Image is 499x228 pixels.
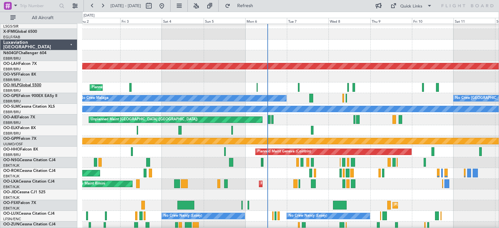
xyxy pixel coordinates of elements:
[3,115,35,119] a: OO-AIEFalcon 7X
[3,201,36,205] a: OO-FSXFalcon 7X
[3,137,19,141] span: OO-GPP
[3,88,21,93] a: EBBR/BRU
[163,211,202,221] div: No Crew Nancy (Essey)
[3,169,19,173] span: OO-ROK
[3,195,19,200] a: EBKT/KJK
[3,217,21,222] a: LFSN/ENC
[3,222,56,226] a: OO-ZUNCessna Citation CJ4
[3,62,19,66] span: OO-LAH
[3,148,20,151] span: OO-HHO
[204,18,245,24] div: Sun 5
[261,179,337,189] div: Planned Maint Kortrijk-[GEOGRAPHIC_DATA]
[3,206,19,211] a: EBKT/KJK
[3,78,21,82] a: EBBR/BRU
[387,1,435,11] button: Quick Links
[3,115,17,119] span: OO-AIE
[3,73,36,77] a: OO-VSFFalcon 8X
[92,83,138,92] div: Planned Maint Milan (Linate)
[3,94,19,98] span: OO-GPE
[257,147,311,157] div: Planned Maint Geneva (Cointrin)
[288,211,327,221] div: No Crew Nancy (Essey)
[75,179,105,189] div: AOG Maint Rimini
[3,212,55,216] a: OO-LUXCessna Citation CJ4
[3,174,19,179] a: EBKT/KJK
[3,105,19,109] span: OO-SLM
[3,169,56,173] a: OO-ROKCessna Citation CJ4
[232,4,259,8] span: Refresh
[7,13,70,23] button: All Aircraft
[162,18,203,24] div: Sat 4
[3,56,21,61] a: EBBR/BRU
[3,94,57,98] a: OO-GPEFalcon 900EX EASy II
[3,131,21,136] a: EBBR/BRU
[3,24,19,29] a: LSGS/SIR
[3,30,15,34] span: X-IFMI
[3,51,19,55] span: N604GF
[3,35,20,40] a: EGLF/FAB
[20,1,57,11] input: Trip Number
[370,18,412,24] div: Thu 9
[3,158,19,162] span: OO-NSG
[3,137,36,141] a: OO-GPPFalcon 7X
[3,148,38,151] a: OO-HHOFalcon 8X
[3,222,19,226] span: OO-ZUN
[3,126,18,130] span: OO-ELK
[454,18,495,24] div: Sat 11
[222,1,261,11] button: Refresh
[17,16,69,20] span: All Aircraft
[79,18,120,24] div: Thu 2
[3,30,37,34] a: X-IFMIGlobal 6500
[3,180,55,184] a: OO-LXACessna Citation CJ4
[91,115,198,125] div: Unplanned Maint [GEOGRAPHIC_DATA] ([GEOGRAPHIC_DATA])
[3,73,18,77] span: OO-VSF
[3,62,37,66] a: OO-LAHFalcon 7X
[120,18,162,24] div: Fri 3
[3,180,19,184] span: OO-LXA
[3,51,46,55] a: N604GFChallenger 604
[3,142,23,147] a: UUMO/OSF
[3,126,36,130] a: OO-ELKFalcon 8X
[3,83,19,87] span: OO-WLP
[3,158,56,162] a: OO-NSGCessna Citation CJ4
[3,163,19,168] a: EBKT/KJK
[328,18,370,24] div: Wed 8
[3,110,21,114] a: EBBR/BRU
[3,201,18,205] span: OO-FSX
[412,18,454,24] div: Fri 10
[3,212,19,216] span: OO-LUX
[3,190,45,194] a: OO-JIDCessna CJ1 525
[3,152,21,157] a: EBBR/BRU
[3,67,21,72] a: EBBR/BRU
[3,83,41,87] a: OO-WLPGlobal 5500
[80,93,109,103] div: No Crew Malaga
[3,120,21,125] a: EBBR/BRU
[287,18,328,24] div: Tue 7
[3,190,17,194] span: OO-JID
[394,200,470,210] div: Planned Maint Kortrijk-[GEOGRAPHIC_DATA]
[83,13,95,18] div: [DATE]
[110,3,141,9] span: [DATE] - [DATE]
[3,105,55,109] a: OO-SLMCessna Citation XLS
[3,99,21,104] a: EBBR/BRU
[245,18,287,24] div: Mon 6
[3,185,19,189] a: EBKT/KJK
[400,3,422,10] div: Quick Links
